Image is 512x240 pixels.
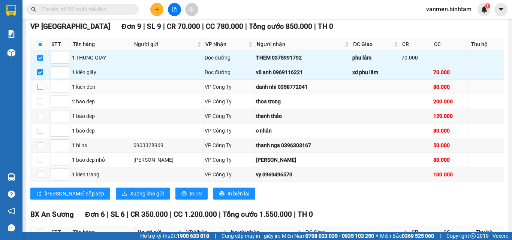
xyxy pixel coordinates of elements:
span: copyright [470,233,476,239]
span: [PERSON_NAME] sắp xếp [45,189,104,198]
span: file-add [172,7,177,12]
th: STT [49,38,71,51]
div: 1 kiên đen [72,83,131,91]
span: Đơn 9 [121,22,141,31]
div: vy 0969496570 [256,170,350,179]
span: In biên lai [228,189,249,198]
span: Người gửi [134,40,196,48]
span: VP Tân Bình ĐT: [27,26,105,40]
span: VP [GEOGRAPHIC_DATA] - [14,43,84,50]
span: | [219,210,221,219]
span: Cung cấp máy in - giấy in: [222,232,280,240]
span: | [440,232,441,240]
div: 50.000 [433,141,468,149]
div: THEM 0375991792 [256,54,350,62]
div: VP Công Ty [205,97,253,106]
div: 1 kiên giấy [72,68,131,76]
button: printerIn biên lai [213,188,255,200]
div: vũ anh 0969116221 [256,68,350,76]
span: VP [GEOGRAPHIC_DATA] [30,22,110,31]
strong: 0708 023 035 - 0935 103 250 [305,233,374,239]
span: sort-ascending [36,191,42,197]
div: 1 bao dep [72,127,131,135]
span: CC 1.200.000 [174,210,217,219]
div: VP Công Ty [205,170,253,179]
div: 200.000 [433,97,468,106]
strong: 1900 633 818 [177,233,209,239]
span: CR 70.000 [167,22,200,31]
span: | [143,22,145,31]
div: 1 kien trang [72,170,131,179]
img: warehouse-icon [7,173,15,181]
span: plus [154,7,160,12]
span: | [127,210,129,219]
div: [PERSON_NAME] [133,156,202,164]
div: VP Công Ty [205,156,253,164]
div: 70.000 [401,54,431,62]
td: Dọc đường [204,51,255,65]
span: Tổng cước 850.000 [249,22,312,31]
th: Thu hộ [474,226,504,239]
span: Người nhận [231,228,296,236]
span: Gửi: [3,43,14,50]
button: caret-down [494,3,508,16]
img: solution-icon [7,30,15,38]
div: phu lâm [352,54,398,62]
button: sort-ascending[PERSON_NAME] sắp xếp [30,188,110,200]
div: Dọc đường [205,54,253,62]
th: CR [400,38,432,51]
div: 1 bao dep nhỏ [72,156,131,164]
th: CC [442,226,474,239]
div: 100.000 [433,170,468,179]
div: xd phu lâm [352,68,398,76]
span: SL 6 [111,210,125,219]
span: 1 [486,3,489,9]
span: ĐC Giao [353,40,392,48]
img: logo [3,6,25,39]
input: Tìm tên, số ĐT hoặc mã đơn [41,5,130,13]
div: VP Công Ty [205,141,253,149]
span: caret-down [498,6,505,13]
div: c nhân [256,127,350,135]
div: VP Công Ty [205,83,253,91]
span: Người nhận [257,40,343,48]
sup: 1 [485,3,490,9]
button: downloadXuống kho gửi [116,188,170,200]
span: printer [219,191,225,197]
td: VP Công Ty [204,109,255,124]
span: notification [8,207,15,215]
span: | [107,210,109,219]
th: Tên hàng [71,226,136,239]
span: | [294,210,296,219]
span: | [314,22,316,31]
td: Dọc đường [204,65,255,80]
div: [PERSON_NAME] [256,156,350,164]
th: Thu hộ [469,38,504,51]
th: CR [410,226,442,239]
div: VP Công Ty [205,112,253,120]
div: 1 THUNG GIÁY [72,54,131,62]
button: aim [185,3,198,16]
span: In DS [190,189,202,198]
td: VP Công Ty [204,138,255,153]
span: message [8,224,15,231]
span: printer [181,191,187,197]
th: STT [49,226,71,239]
span: Hỗ trợ kỹ thuật: [140,232,209,240]
td: VP Công Ty [204,167,255,182]
span: 0903328969 [3,50,37,57]
span: ⚪️ [376,234,378,237]
strong: CÔNG TY CP BÌNH TÂM [27,4,102,25]
span: | [215,232,216,240]
span: | [202,22,204,31]
div: 120.000 [433,112,468,120]
div: 70.000 [433,68,468,76]
th: Tên hàng [71,38,132,51]
button: file-add [168,3,181,16]
span: Tổng cước 1.550.000 [223,210,292,219]
div: VP Công Ty [205,127,253,135]
td: VP Công Ty [204,153,255,167]
span: vanmen.binhtam [420,4,478,14]
td: VP Công Ty [204,94,255,109]
span: TH 0 [318,22,333,31]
